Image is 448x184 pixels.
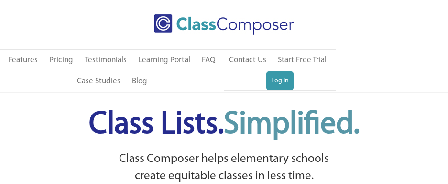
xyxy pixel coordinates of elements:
span: Simplified. [224,109,360,140]
a: Contact Us [224,50,271,71]
a: Log In [266,71,294,91]
img: Class Composer [154,14,294,35]
a: Blog [127,71,152,92]
a: Pricing [44,50,78,71]
nav: Header Menu [224,50,336,90]
span: Class Lists. [89,109,360,140]
a: Features [4,50,43,71]
a: Testimonials [80,50,131,71]
a: Case Studies [72,71,125,92]
a: FAQ [197,50,220,71]
a: Learning Portal [133,50,195,71]
a: Start Free Trial [273,50,331,71]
